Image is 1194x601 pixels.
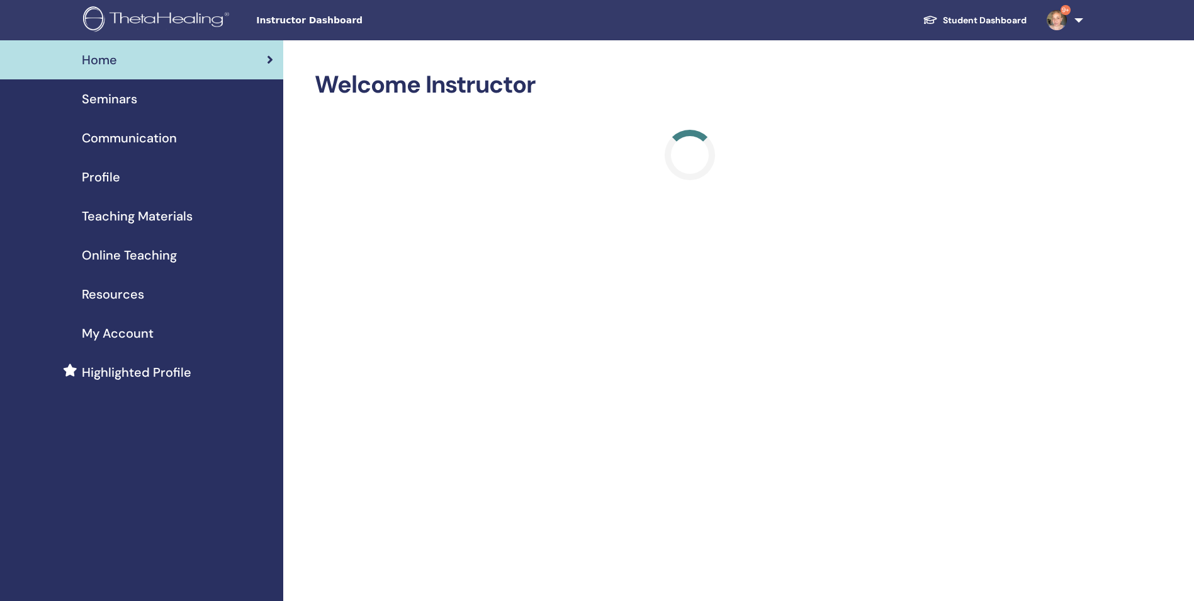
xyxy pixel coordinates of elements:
img: logo.png [83,6,234,35]
span: Resources [82,285,144,304]
span: Highlighted Profile [82,363,191,382]
a: Student Dashboard [913,9,1037,32]
span: Online Teaching [82,246,177,265]
span: Home [82,50,117,69]
span: Profile [82,168,120,186]
img: graduation-cap-white.svg [923,14,938,25]
span: My Account [82,324,154,343]
img: default.jpg [1047,10,1067,30]
h2: Welcome Instructor [315,71,1066,100]
span: Communication [82,129,177,147]
span: Teaching Materials [82,207,193,226]
span: Instructor Dashboard [256,14,445,27]
span: Seminars [82,89,137,108]
span: 9+ [1061,5,1071,15]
